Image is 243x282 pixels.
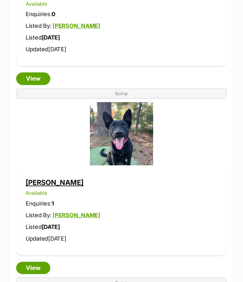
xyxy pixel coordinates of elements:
p: Listed By: [26,22,217,30]
strong: [DATE] [42,224,60,230]
p: Updated [26,45,217,54]
p: Listed [26,223,217,231]
span: Bump [115,90,128,97]
a: [PERSON_NAME] [53,212,100,219]
a: View [16,262,50,275]
span: Available [26,1,47,7]
a: [PERSON_NAME] [53,23,100,29]
p: Enquiries: [26,10,217,19]
span: [DATE] [48,46,66,53]
a: View [16,73,50,85]
a: [PERSON_NAME] [26,179,84,187]
span: Available [26,190,47,196]
strong: [DATE] [42,34,60,41]
p: Listed By: [26,211,217,220]
p: Enquiries: [26,199,217,208]
strong: 1 [52,200,54,207]
p: Updated [26,235,217,243]
span: [DATE] [48,236,66,242]
strong: 0 [52,11,55,18]
button: Bump [16,89,227,99]
p: Listed [26,34,217,42]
